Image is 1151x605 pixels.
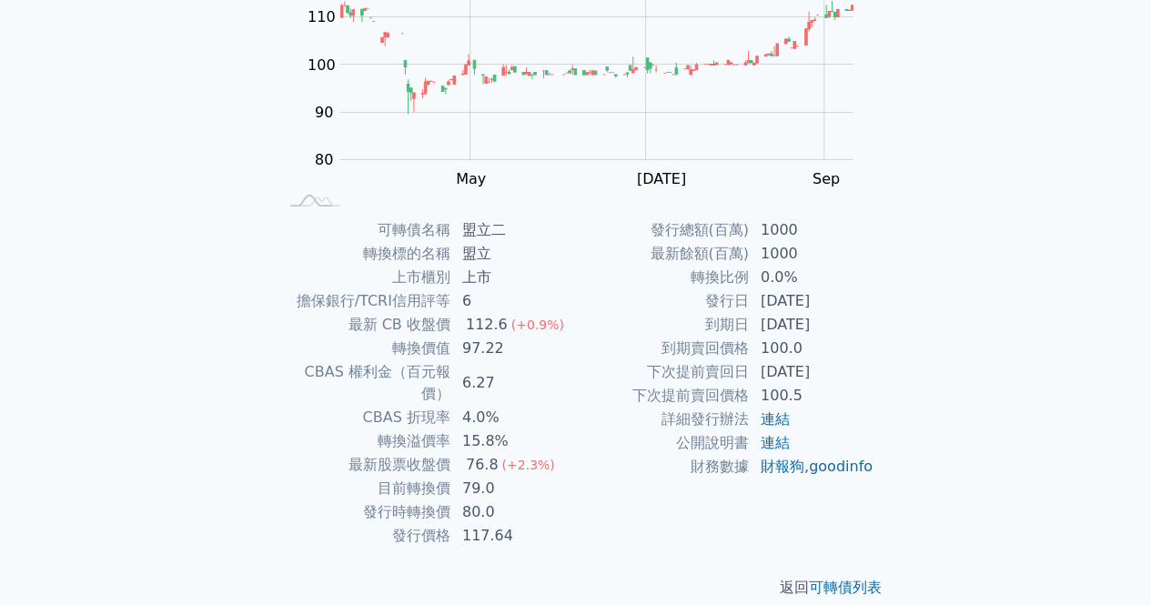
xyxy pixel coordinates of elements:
[278,266,451,289] td: 上市櫃別
[750,384,874,408] td: 100.5
[278,218,451,242] td: 可轉債名稱
[1060,518,1151,605] iframe: Chat Widget
[315,151,333,168] tspan: 80
[576,384,750,408] td: 下次提前賣回價格
[637,170,686,187] tspan: [DATE]
[750,313,874,337] td: [DATE]
[576,242,750,266] td: 最新餘額(百萬)
[278,429,451,453] td: 轉換溢價率
[761,458,804,475] a: 財報狗
[451,266,576,289] td: 上市
[278,242,451,266] td: 轉換標的名稱
[451,406,576,429] td: 4.0%
[809,458,873,475] a: goodinfo
[576,218,750,242] td: 發行總額(百萬)
[451,524,576,548] td: 117.64
[278,477,451,500] td: 目前轉換價
[576,313,750,337] td: 到期日
[576,337,750,360] td: 到期賣回價格
[576,360,750,384] td: 下次提前賣回日
[451,218,576,242] td: 盟立二
[813,170,840,187] tspan: Sep
[278,313,451,337] td: 最新 CB 收盤價
[750,289,874,313] td: [DATE]
[315,104,333,121] tspan: 90
[576,455,750,479] td: 財務數據
[809,579,882,596] a: 可轉債列表
[451,500,576,524] td: 80.0
[308,56,336,74] tspan: 100
[750,218,874,242] td: 1000
[451,242,576,266] td: 盟立
[278,360,451,406] td: CBAS 權利金（百元報價）
[451,360,576,406] td: 6.27
[750,266,874,289] td: 0.0%
[462,454,502,476] div: 76.8
[456,170,486,187] tspan: May
[750,360,874,384] td: [DATE]
[576,289,750,313] td: 發行日
[451,289,576,313] td: 6
[451,429,576,453] td: 15.8%
[576,266,750,289] td: 轉換比例
[750,337,874,360] td: 100.0
[761,434,790,451] a: 連結
[278,524,451,548] td: 發行價格
[576,408,750,431] td: 詳細發行辦法
[576,431,750,455] td: 公開說明書
[451,337,576,360] td: 97.22
[750,455,874,479] td: ,
[278,500,451,524] td: 發行時轉換價
[501,458,554,472] span: (+2.3%)
[278,289,451,313] td: 擔保銀行/TCRI信用評等
[256,577,896,599] p: 返回
[308,8,336,25] tspan: 110
[278,453,451,477] td: 最新股票收盤價
[278,337,451,360] td: 轉換價值
[750,242,874,266] td: 1000
[511,318,564,332] span: (+0.9%)
[761,410,790,428] a: 連結
[278,406,451,429] td: CBAS 折現率
[462,314,511,336] div: 112.6
[451,477,576,500] td: 79.0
